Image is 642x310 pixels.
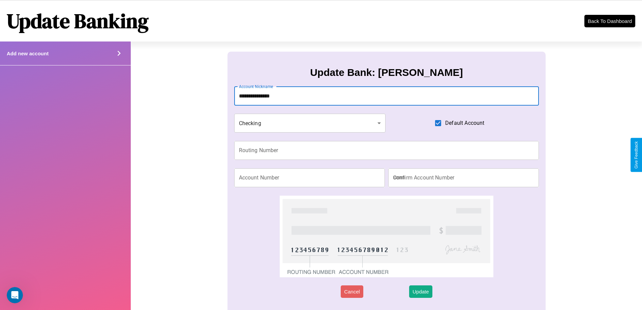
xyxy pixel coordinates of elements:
label: Account Nickname [239,84,273,89]
div: Checking [234,114,386,133]
div: Give Feedback [634,141,639,169]
span: Default Account [445,119,484,127]
button: Back To Dashboard [584,15,635,27]
h1: Update Banking [7,7,149,35]
button: Cancel [341,285,363,298]
iframe: Intercom live chat [7,287,23,303]
img: check [280,196,493,277]
h4: Add new account [7,51,49,56]
h3: Update Bank: [PERSON_NAME] [310,67,463,78]
button: Update [409,285,432,298]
